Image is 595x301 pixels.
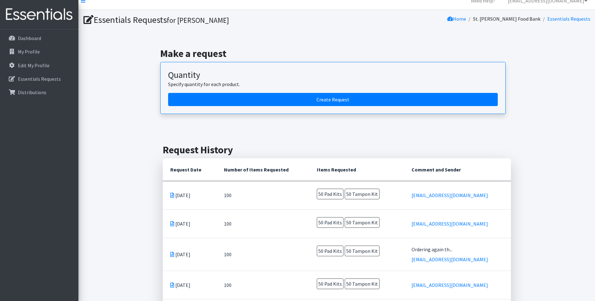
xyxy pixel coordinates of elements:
td: [DATE] [163,209,216,238]
a: My Profile [3,45,76,58]
a: Edit My Profile [3,59,76,72]
p: Distributions [18,89,46,95]
td: 100 [216,271,309,299]
td: [DATE] [163,271,216,299]
h2: Make a request [160,48,513,59]
th: Items Requested [309,158,404,181]
td: [DATE] [163,181,216,209]
a: [EMAIL_ADDRESS][DOMAIN_NAME] [412,256,488,263]
h3: Quantity [168,70,498,80]
span: 50 Pad Kits [317,189,343,199]
td: 100 [216,209,309,238]
div: Ordering again th... [412,246,503,253]
small: for [PERSON_NAME] [167,16,229,25]
a: Dashboard [3,32,76,44]
h1: Essentials Requests [83,14,335,25]
a: Home [447,16,466,22]
th: Request Date [163,158,216,181]
p: Edit My Profile [18,62,50,69]
td: [DATE] [163,238,216,271]
a: Essentials Requests [3,73,76,85]
span: 50 Tampon Kit [345,278,380,289]
a: St. [PERSON_NAME] Food Bank [473,16,540,22]
th: Number of Items Requested [216,158,309,181]
span: 50 Tampon Kit [345,217,380,228]
td: 100 [216,238,309,271]
img: HumanEssentials [3,4,76,25]
h2: Request History [163,144,511,156]
p: Specify quantity for each product. [168,80,498,88]
a: Distributions [3,86,76,99]
a: [EMAIL_ADDRESS][DOMAIN_NAME] [412,192,488,198]
a: Essentials Requests [547,16,590,22]
span: 50 Pad Kits [317,246,343,256]
span: 50 Pad Kits [317,278,343,289]
p: Dashboard [18,35,41,41]
td: 100 [216,181,309,209]
a: [EMAIL_ADDRESS][DOMAIN_NAME] [412,282,488,288]
a: Create a request by quantity [168,93,498,106]
th: Comment and Sender [404,158,511,181]
span: 50 Pad Kits [317,217,343,228]
span: 50 Tampon Kit [345,246,380,256]
p: My Profile [18,48,40,55]
a: [EMAIL_ADDRESS][DOMAIN_NAME] [412,221,488,227]
p: Essentials Requests [18,76,61,82]
span: 50 Tampon Kit [345,189,380,199]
